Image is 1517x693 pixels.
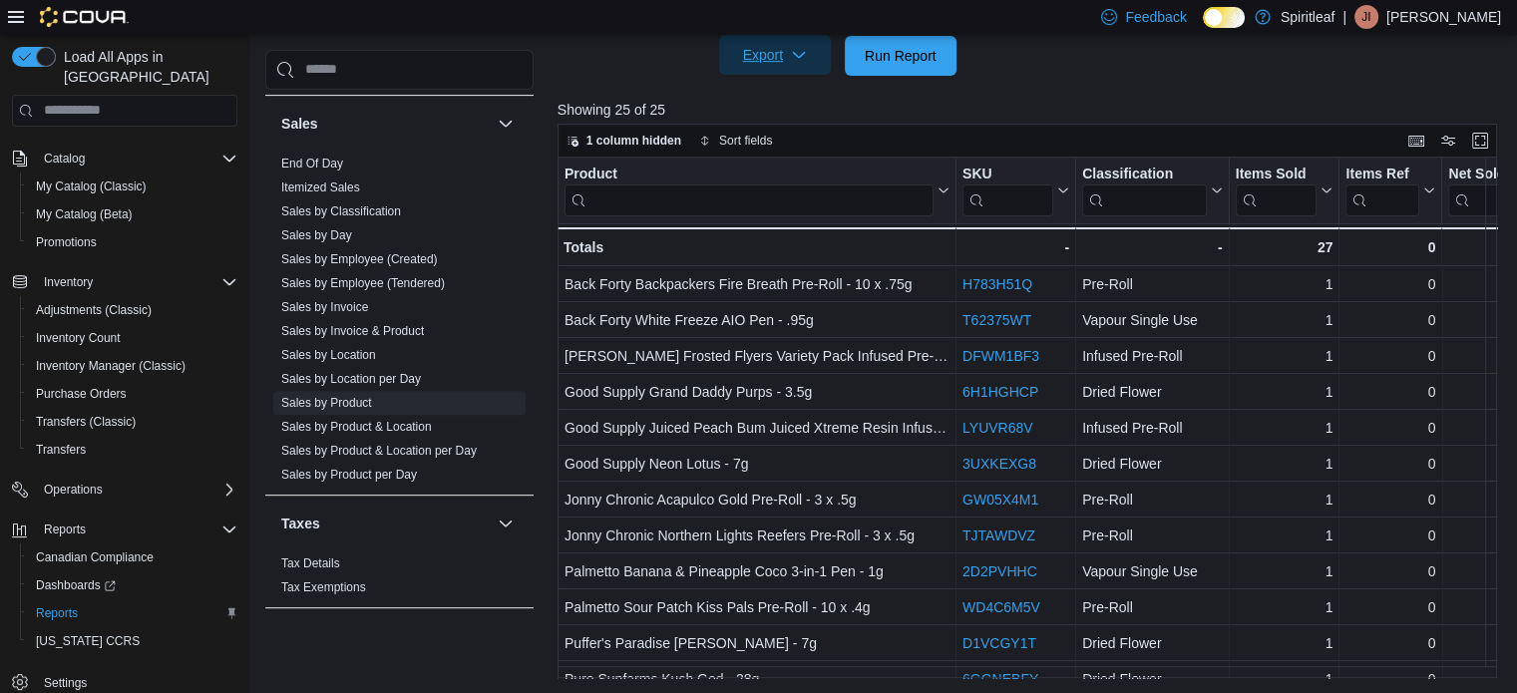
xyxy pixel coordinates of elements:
[1235,488,1332,512] div: 1
[564,235,949,259] div: Totals
[28,601,86,625] a: Reports
[281,395,372,411] span: Sales by Product
[1345,523,1435,547] div: 0
[36,518,94,541] button: Reports
[44,521,86,537] span: Reports
[20,543,245,571] button: Canadian Compliance
[36,478,111,502] button: Operations
[28,326,129,350] a: Inventory Count
[36,442,86,458] span: Transfers
[559,129,689,153] button: 1 column hidden
[44,675,87,691] span: Settings
[20,599,245,627] button: Reports
[1082,523,1223,547] div: Pre-Roll
[281,396,372,410] a: Sales by Product
[1235,165,1332,215] button: Items Sold
[1404,129,1428,153] button: Keyboard shortcuts
[565,523,949,547] div: Jonny Chronic Northern Lights Reefers Pre-Roll - 3 x .5g
[28,298,237,322] span: Adjustments (Classic)
[1235,523,1332,547] div: 1
[494,112,518,136] button: Sales
[20,228,245,256] button: Promotions
[281,514,320,533] h3: Taxes
[281,323,424,339] span: Sales by Invoice & Product
[36,270,101,294] button: Inventory
[1468,129,1492,153] button: Enter fullscreen
[565,165,949,215] button: Product
[1082,595,1223,619] div: Pre-Roll
[281,114,318,134] h3: Sales
[36,386,127,402] span: Purchase Orders
[1345,595,1435,619] div: 0
[28,354,193,378] a: Inventory Manager (Classic)
[1082,165,1207,215] div: Classification
[1436,129,1460,153] button: Display options
[1082,488,1223,512] div: Pre-Roll
[20,627,245,655] button: [US_STATE] CCRS
[962,276,1032,292] a: H783H51Q
[281,348,376,362] a: Sales by Location
[1345,631,1435,655] div: 0
[36,270,237,294] span: Inventory
[1345,308,1435,332] div: 0
[1082,165,1223,215] button: Classification
[1082,452,1223,476] div: Dried Flower
[36,577,116,593] span: Dashboards
[565,165,934,215] div: Product
[1345,380,1435,404] div: 0
[586,133,681,149] span: 1 column hidden
[44,274,93,290] span: Inventory
[281,555,340,571] span: Tax Details
[1125,7,1186,27] span: Feedback
[36,633,140,649] span: [US_STATE] CCRS
[1082,380,1223,404] div: Dried Flower
[1281,5,1334,29] p: Spiritleaf
[281,299,368,315] span: Sales by Invoice
[281,228,352,242] a: Sales by Day
[962,235,1069,259] div: -
[565,452,949,476] div: Good Supply Neon Lotus - 7g
[36,414,136,430] span: Transfers (Classic)
[1345,165,1435,215] button: Items Ref
[281,580,366,594] a: Tax Exemptions
[1345,165,1419,215] div: Items Ref
[36,518,237,541] span: Reports
[281,419,432,435] span: Sales by Product & Location
[44,151,85,167] span: Catalog
[1235,416,1332,440] div: 1
[36,478,237,502] span: Operations
[281,300,368,314] a: Sales by Invoice
[281,443,477,459] span: Sales by Product & Location per Day
[36,330,121,346] span: Inventory Count
[4,145,245,173] button: Catalog
[1235,165,1317,183] div: Items Sold
[28,230,105,254] a: Promotions
[36,549,154,565] span: Canadian Compliance
[565,631,949,655] div: Puffer's Paradise [PERSON_NAME] - 7g
[1386,5,1501,29] p: [PERSON_NAME]
[281,372,421,386] a: Sales by Location per Day
[28,174,237,198] span: My Catalog (Classic)
[28,298,160,322] a: Adjustments (Classic)
[1354,5,1378,29] div: Jailee I
[281,324,424,338] a: Sales by Invoice & Product
[1235,595,1332,619] div: 1
[719,133,772,149] span: Sort fields
[1082,559,1223,583] div: Vapour Single Use
[281,556,340,570] a: Tax Details
[1345,452,1435,476] div: 0
[962,420,1033,436] a: LYUVR68V
[281,227,352,243] span: Sales by Day
[281,203,401,219] span: Sales by Classification
[1203,28,1204,29] span: Dark Mode
[36,302,152,318] span: Adjustments (Classic)
[1361,5,1370,29] span: JI
[1345,235,1435,259] div: 0
[28,326,237,350] span: Inventory Count
[1235,308,1332,332] div: 1
[719,35,831,75] button: Export
[281,114,490,134] button: Sales
[28,573,124,597] a: Dashboards
[1345,667,1435,691] div: 0
[565,165,934,183] div: Product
